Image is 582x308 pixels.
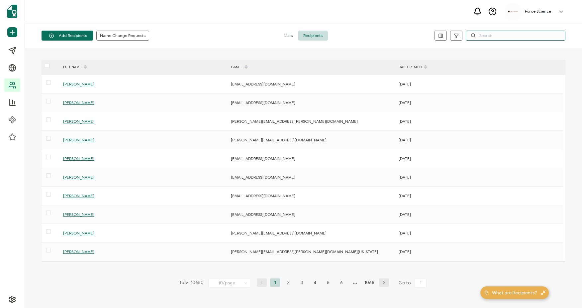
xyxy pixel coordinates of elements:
[399,156,411,161] span: [DATE]
[63,249,94,254] span: [PERSON_NAME]
[63,156,94,161] span: [PERSON_NAME]
[231,100,295,105] span: [EMAIL_ADDRESS][DOMAIN_NAME]
[549,276,582,308] iframe: Chat Widget
[399,175,411,180] span: [DATE]
[179,278,204,288] span: Total 10650
[297,278,307,287] li: 3
[231,81,295,86] span: [EMAIL_ADDRESS][DOMAIN_NAME]
[228,62,395,73] div: E-MAIL
[231,137,327,142] span: [PERSON_NAME][EMAIL_ADDRESS][DOMAIN_NAME]
[63,100,94,105] span: [PERSON_NAME]
[283,278,293,287] li: 2
[63,212,94,217] span: [PERSON_NAME]
[399,119,411,124] span: [DATE]
[298,31,328,41] span: Recipients
[231,193,295,198] span: [EMAIL_ADDRESS][DOMAIN_NAME]
[363,278,376,287] li: 1065
[63,137,94,142] span: [PERSON_NAME]
[63,175,94,180] span: [PERSON_NAME]
[100,34,145,38] span: Name Change Requests
[231,156,295,161] span: [EMAIL_ADDRESS][DOMAIN_NAME]
[96,31,149,41] button: Name Change Requests
[508,11,518,12] img: d96c2383-09d7-413e-afb5-8f6c84c8c5d6.png
[399,193,411,198] span: [DATE]
[63,81,94,86] span: [PERSON_NAME]
[231,119,358,124] span: [PERSON_NAME][EMAIL_ADDRESS][PERSON_NAME][DOMAIN_NAME]
[63,193,94,198] span: [PERSON_NAME]
[231,249,378,254] span: [PERSON_NAME][EMAIL_ADDRESS][PERSON_NAME][DOMAIN_NAME][US_STATE]
[399,212,411,217] span: [DATE]
[310,278,320,287] li: 4
[466,31,565,41] input: Search
[399,249,411,254] span: [DATE]
[209,279,250,288] input: Select
[60,62,228,73] div: FULL NAME
[337,278,346,287] li: 6
[63,119,94,124] span: [PERSON_NAME]
[231,212,295,217] span: [EMAIL_ADDRESS][DOMAIN_NAME]
[525,9,551,14] h5: Force Science
[399,231,411,235] span: [DATE]
[270,278,280,287] li: 1
[399,81,411,86] span: [DATE]
[492,289,537,296] span: What are Recipients?
[42,31,93,41] button: Add Recipients
[395,62,563,73] div: DATE CREATED
[323,278,333,287] li: 5
[279,31,298,41] span: Lists
[7,5,17,18] img: sertifier-logomark-colored.svg
[231,175,295,180] span: [EMAIL_ADDRESS][DOMAIN_NAME]
[231,231,327,235] span: [PERSON_NAME][EMAIL_ADDRESS][DOMAIN_NAME]
[399,100,411,105] span: [DATE]
[63,231,94,235] span: [PERSON_NAME]
[540,290,545,295] img: minimize-icon.svg
[399,278,428,288] span: Go to
[399,137,411,142] span: [DATE]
